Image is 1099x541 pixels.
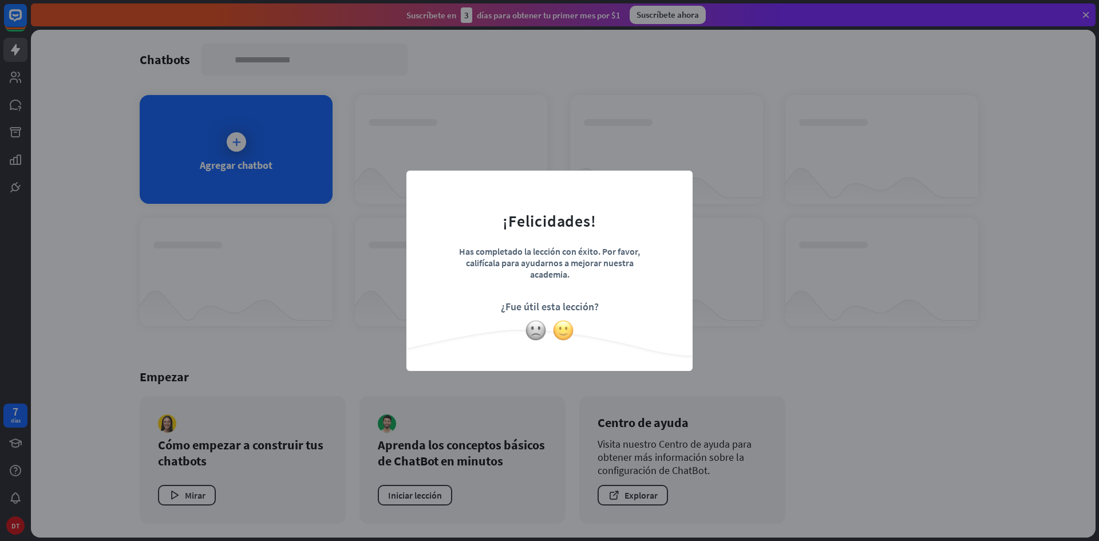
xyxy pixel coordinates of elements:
[503,211,596,231] font: ¡Felicidades!
[525,319,547,341] img: cara ligeramente fruncida
[459,246,640,280] font: Has completado la lección con éxito. Por favor, califícala para ayudarnos a mejorar nuestra acade...
[552,319,574,341] img: cara ligeramente sonriente
[501,300,599,313] font: ¿Fue útil esta lección?
[9,5,44,39] button: Abrir el widget de chat LiveChat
